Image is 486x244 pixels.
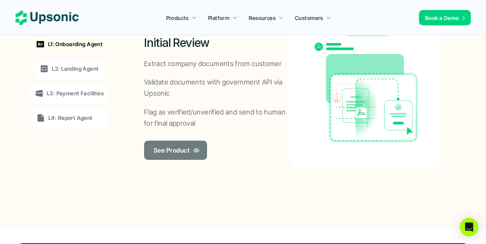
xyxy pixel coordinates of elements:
[144,141,207,160] a: See Product
[249,14,276,22] p: Resources
[47,89,104,97] p: L3: Payment Facilities
[166,14,189,22] p: Products
[48,40,103,48] p: L1: Onboarding Agent
[48,114,93,122] p: L4: Report Agent
[460,218,478,236] div: Open Intercom Messenger
[144,77,289,99] p: Validate documents with government API via Upsonic
[161,11,201,25] a: Products
[144,58,282,70] p: Extract company documents from customer
[295,14,323,22] p: Customers
[425,15,459,21] span: Book a Demo
[208,14,229,22] p: Platform
[52,65,98,73] p: L2: Landing Agent
[419,10,471,25] a: Book a Demo
[144,107,289,129] p: Flag as verified/unverified and send to human for final approval
[154,144,189,156] p: See Product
